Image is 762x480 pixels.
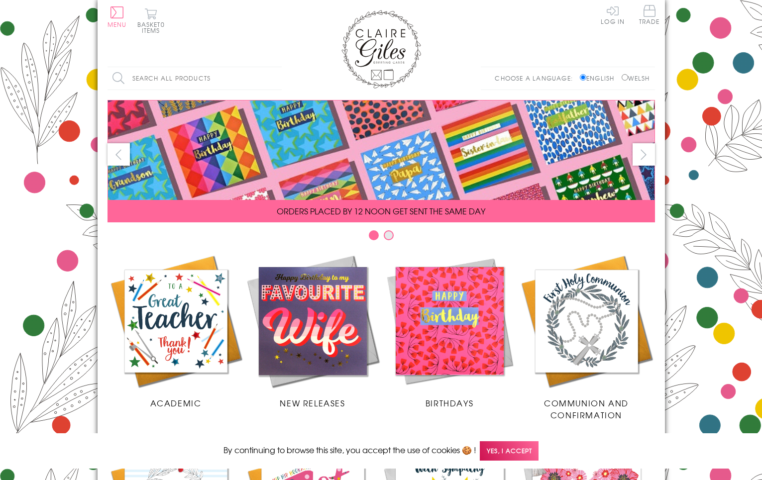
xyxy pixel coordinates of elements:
p: Choose a language: [495,74,578,83]
input: Welsh [622,74,628,81]
input: English [580,74,586,81]
span: Academic [150,397,202,409]
span: Birthdays [426,397,473,409]
span: Yes, I accept [480,441,539,461]
span: 0 items [142,20,165,35]
a: Academic [108,253,244,409]
label: English [580,74,619,83]
button: Carousel Page 2 [384,230,394,240]
button: next [633,143,655,166]
button: Menu [108,6,127,27]
button: Carousel Page 1 (Current Slide) [369,230,379,240]
label: Welsh [622,74,650,83]
span: Menu [108,20,127,29]
span: Communion and Confirmation [544,397,629,421]
button: Basket0 items [137,8,165,33]
a: Communion and Confirmation [518,253,655,421]
input: Search [272,67,282,90]
input: Search all products [108,67,282,90]
a: New Releases [244,253,381,409]
img: Claire Giles Greetings Cards [341,10,421,89]
span: New Releases [280,397,345,409]
span: ORDERS PLACED BY 12 NOON GET SENT THE SAME DAY [277,205,485,217]
button: prev [108,143,130,166]
span: Trade [639,5,660,24]
div: Carousel Pagination [108,230,655,245]
a: Birthdays [381,253,518,409]
a: Log In [601,5,625,24]
a: Trade [639,5,660,26]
